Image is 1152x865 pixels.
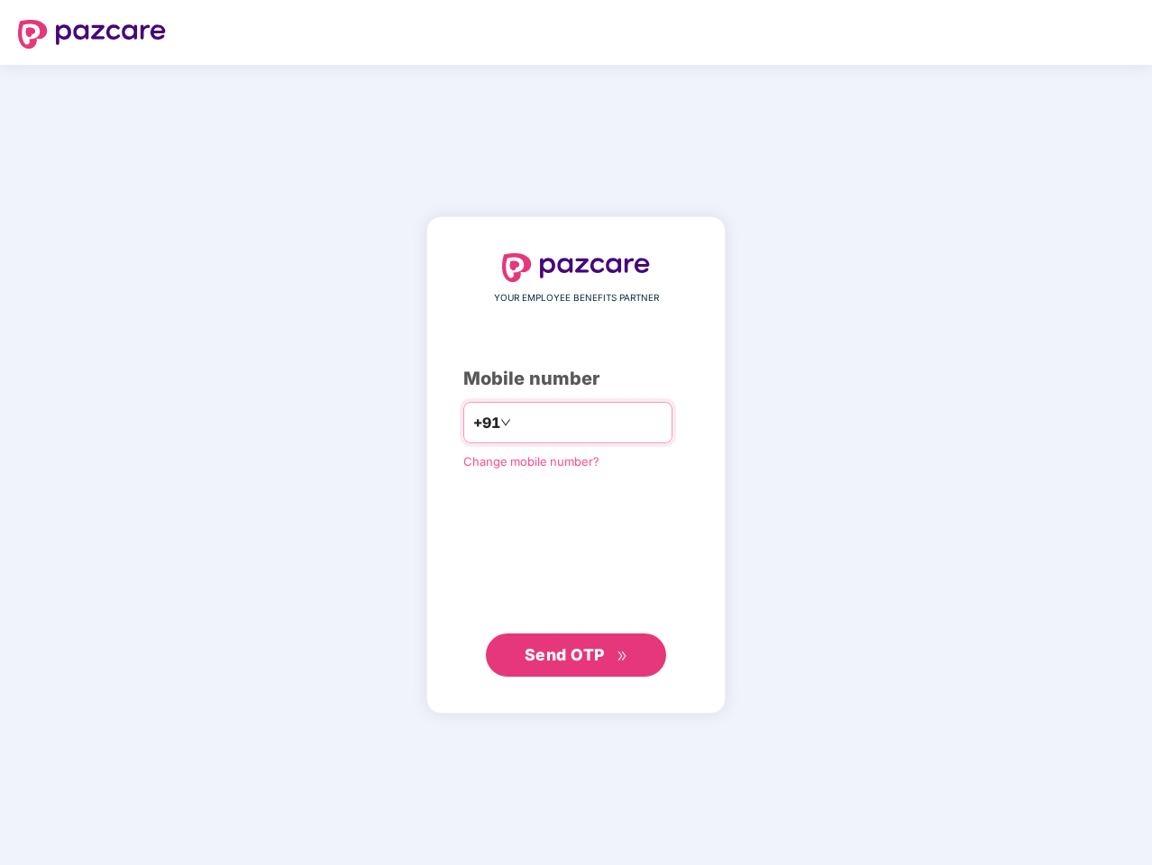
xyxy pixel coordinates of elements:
img: logo [502,253,650,282]
span: double-right [617,651,628,662]
span: Send OTP [525,645,605,664]
span: YOUR EMPLOYEE BENEFITS PARTNER [494,291,659,305]
img: logo [18,20,166,49]
a: Change mobile number? [463,454,599,469]
button: Send OTPdouble-right [486,633,666,677]
span: +91 [473,412,500,434]
div: Mobile number [463,365,689,393]
span: down [500,417,511,428]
